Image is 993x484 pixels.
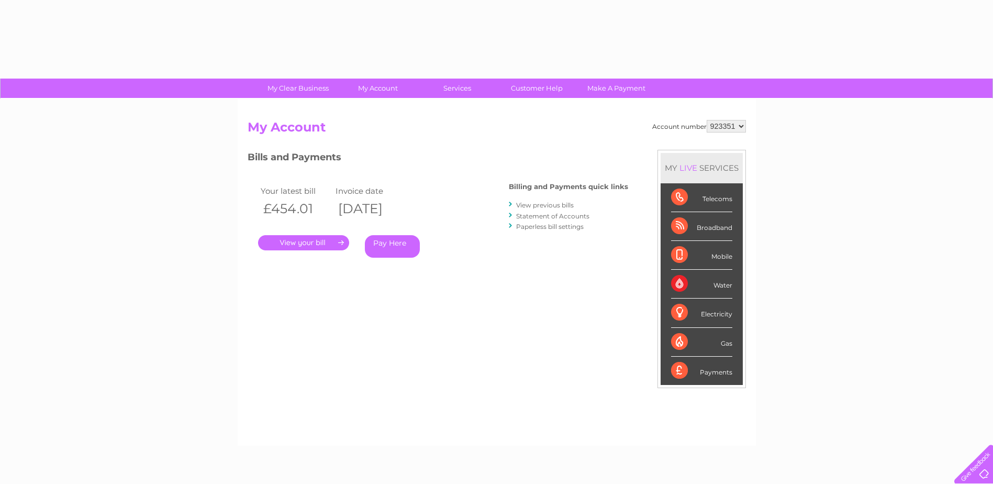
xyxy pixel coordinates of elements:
[516,212,589,220] a: Statement of Accounts
[258,198,333,219] th: £454.01
[333,198,408,219] th: [DATE]
[516,201,574,209] a: View previous bills
[509,183,628,191] h4: Billing and Payments quick links
[334,79,421,98] a: My Account
[671,357,732,385] div: Payments
[671,299,732,327] div: Electricity
[671,183,732,212] div: Telecoms
[414,79,500,98] a: Services
[573,79,660,98] a: Make A Payment
[671,241,732,270] div: Mobile
[661,153,743,183] div: MY SERVICES
[671,212,732,241] div: Broadband
[255,79,341,98] a: My Clear Business
[258,235,349,250] a: .
[516,223,584,230] a: Paperless bill settings
[677,163,699,173] div: LIVE
[494,79,580,98] a: Customer Help
[652,120,746,133] div: Account number
[671,328,732,357] div: Gas
[248,150,628,168] h3: Bills and Payments
[671,270,732,299] div: Water
[258,184,333,198] td: Your latest bill
[248,120,746,140] h2: My Account
[365,235,420,258] a: Pay Here
[333,184,408,198] td: Invoice date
